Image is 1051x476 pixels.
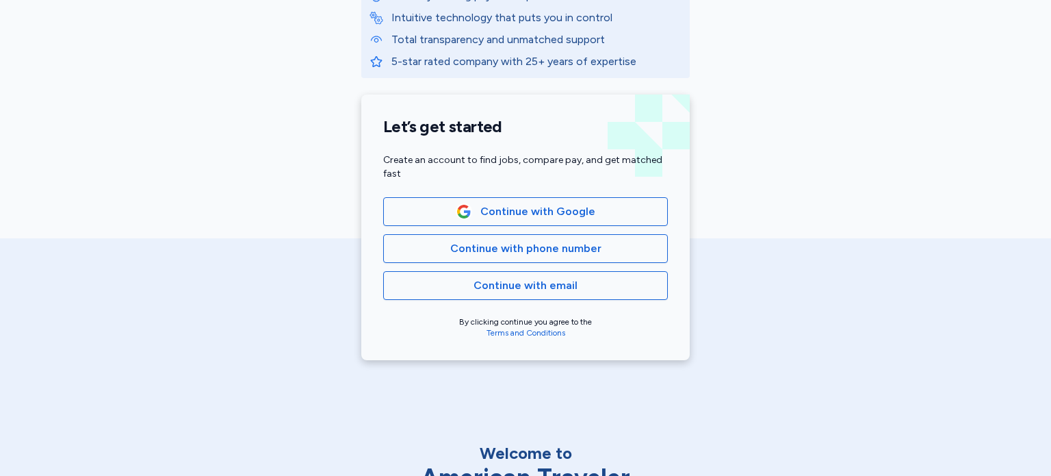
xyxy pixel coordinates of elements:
button: Continue with phone number [383,234,668,263]
div: Welcome to [382,442,669,464]
h1: Let’s get started [383,116,668,137]
span: Continue with Google [480,203,595,220]
p: Intuitive technology that puts you in control [391,10,682,26]
div: Create an account to find jobs, compare pay, and get matched fast [383,153,668,181]
a: Terms and Conditions [486,328,565,338]
img: Google Logo [456,204,471,219]
p: 5-star rated company with 25+ years of expertise [391,53,682,70]
button: Continue with email [383,271,668,300]
span: Continue with phone number [450,240,601,257]
p: Total transparency and unmatched support [391,32,682,48]
span: Continue with email [473,277,578,294]
div: By clicking continue you agree to the [383,316,668,338]
button: Google LogoContinue with Google [383,197,668,226]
